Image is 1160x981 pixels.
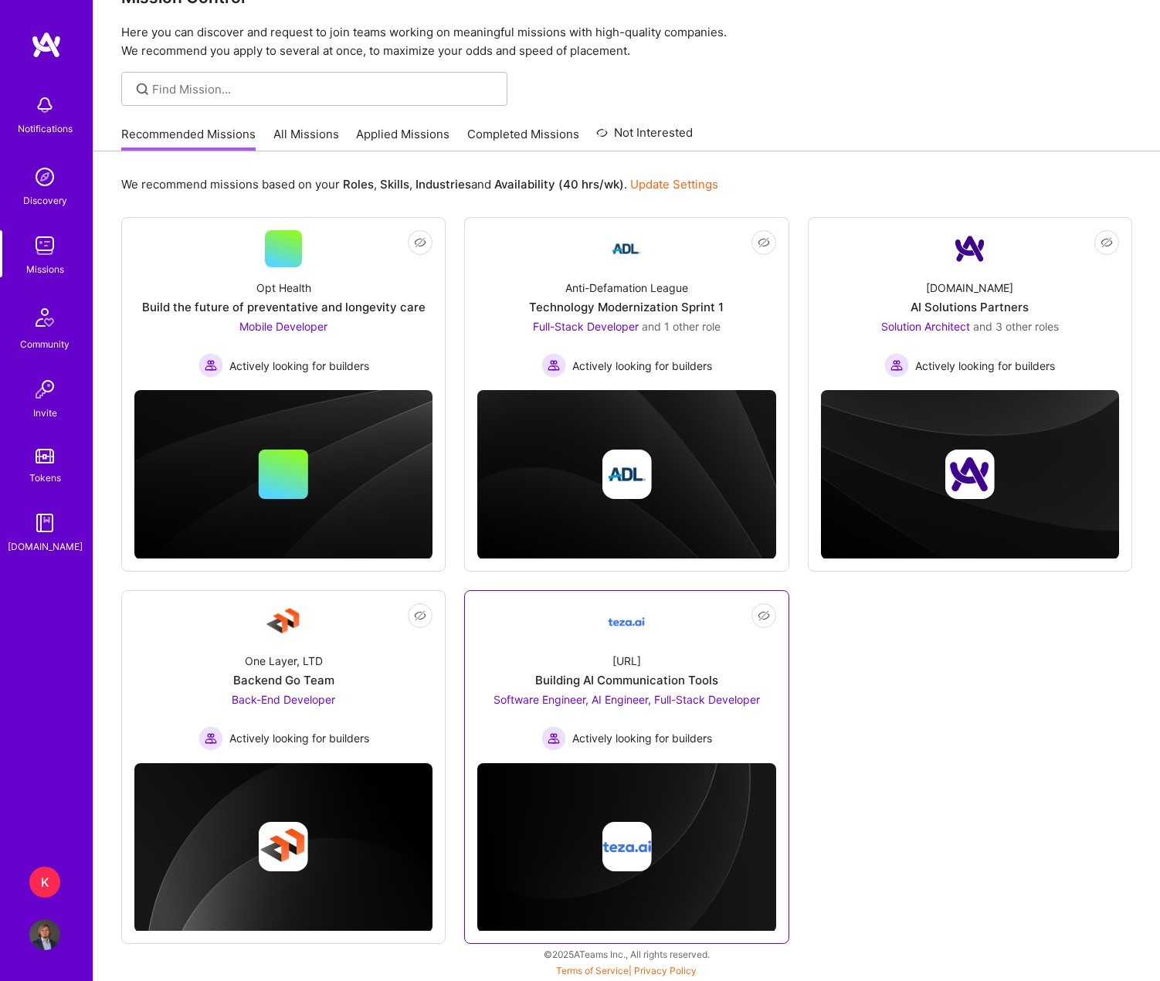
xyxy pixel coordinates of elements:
[572,730,712,746] span: Actively looking for builders
[232,693,335,706] span: Back-End Developer
[541,726,566,751] img: Actively looking for builders
[494,177,624,192] b: Availability (40 hrs/wk)
[152,81,496,97] input: Find Mission...
[821,390,1119,558] img: cover
[18,121,73,137] div: Notifications
[265,603,302,640] img: Company Logo
[134,80,151,98] i: icon SearchGrey
[229,358,369,374] span: Actively looking for builders
[634,965,697,976] a: Privacy Policy
[259,822,308,871] img: Company logo
[29,374,60,405] img: Invite
[239,320,327,333] span: Mobile Developer
[477,230,775,378] a: Company LogoAnti-Defamation LeagueTechnology Modernization Sprint 1Full-Stack Developer and 1 oth...
[134,763,432,932] img: cover
[535,672,718,688] div: Building AI Communication Tools
[26,299,63,336] img: Community
[29,919,60,950] img: User Avatar
[884,353,909,378] img: Actively looking for builders
[229,730,369,746] span: Actively looking for builders
[134,390,432,558] img: cover
[602,822,651,871] img: Company logo
[477,390,775,558] img: cover
[29,161,60,192] img: discovery
[477,603,775,751] a: Company Logo[URL]Building AI Communication ToolsSoftware Engineer, AI Engineer, Full-Stack Develo...
[25,867,64,898] a: K
[198,353,223,378] img: Actively looking for builders
[93,935,1160,973] div: © 2025 ATeams Inc., All rights reserved.
[926,280,1013,296] div: [DOMAIN_NAME]
[233,672,334,688] div: Backend Go Team
[414,236,426,249] i: icon EyeClosed
[556,965,697,976] span: |
[121,126,256,151] a: Recommended Missions
[273,126,339,151] a: All Missions
[29,507,60,538] img: guide book
[556,965,629,976] a: Terms of Service
[29,230,60,261] img: teamwork
[821,230,1119,378] a: Company Logo[DOMAIN_NAME]AI Solutions PartnersSolution Architect and 3 other rolesActively lookin...
[415,177,471,192] b: Industries
[29,867,60,898] div: K
[945,450,995,499] img: Company logo
[380,177,409,192] b: Skills
[911,299,1029,315] div: AI Solutions Partners
[33,405,57,421] div: Invite
[494,693,760,706] span: Software Engineer, AI Engineer, Full-Stack Developer
[20,336,70,352] div: Community
[467,126,579,151] a: Completed Missions
[758,236,770,249] i: icon EyeClosed
[612,653,641,669] div: [URL]
[29,90,60,121] img: bell
[31,31,62,59] img: logo
[596,124,693,151] a: Not Interested
[134,230,432,378] a: Opt HealthBuild the future of preventative and longevity careMobile Developer Actively looking fo...
[121,23,1132,60] p: Here you can discover and request to join teams working on meaningful missions with high-quality ...
[915,358,1055,374] span: Actively looking for builders
[245,653,323,669] div: One Layer, LTD
[572,358,712,374] span: Actively looking for builders
[198,726,223,751] img: Actively looking for builders
[533,320,639,333] span: Full-Stack Developer
[134,603,432,751] a: Company LogoOne Layer, LTDBackend Go TeamBack-End Developer Actively looking for buildersActively...
[881,320,970,333] span: Solution Architect
[642,320,721,333] span: and 1 other role
[343,177,374,192] b: Roles
[356,126,449,151] a: Applied Missions
[608,230,645,267] img: Company Logo
[477,763,775,932] img: cover
[23,192,67,209] div: Discovery
[602,450,651,499] img: Company logo
[1101,236,1113,249] i: icon EyeClosed
[256,280,311,296] div: Opt Health
[951,230,989,267] img: Company Logo
[565,280,688,296] div: Anti-Defamation League
[414,609,426,622] i: icon EyeClosed
[630,177,718,192] a: Update Settings
[758,609,770,622] i: icon EyeClosed
[541,353,566,378] img: Actively looking for builders
[26,261,64,277] div: Missions
[529,299,724,315] div: Technology Modernization Sprint 1
[608,603,645,640] img: Company Logo
[29,470,61,486] div: Tokens
[8,538,83,555] div: [DOMAIN_NAME]
[25,919,64,950] a: User Avatar
[121,176,718,192] p: We recommend missions based on your , , and .
[36,449,54,463] img: tokens
[142,299,426,315] div: Build the future of preventative and longevity care
[973,320,1059,333] span: and 3 other roles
